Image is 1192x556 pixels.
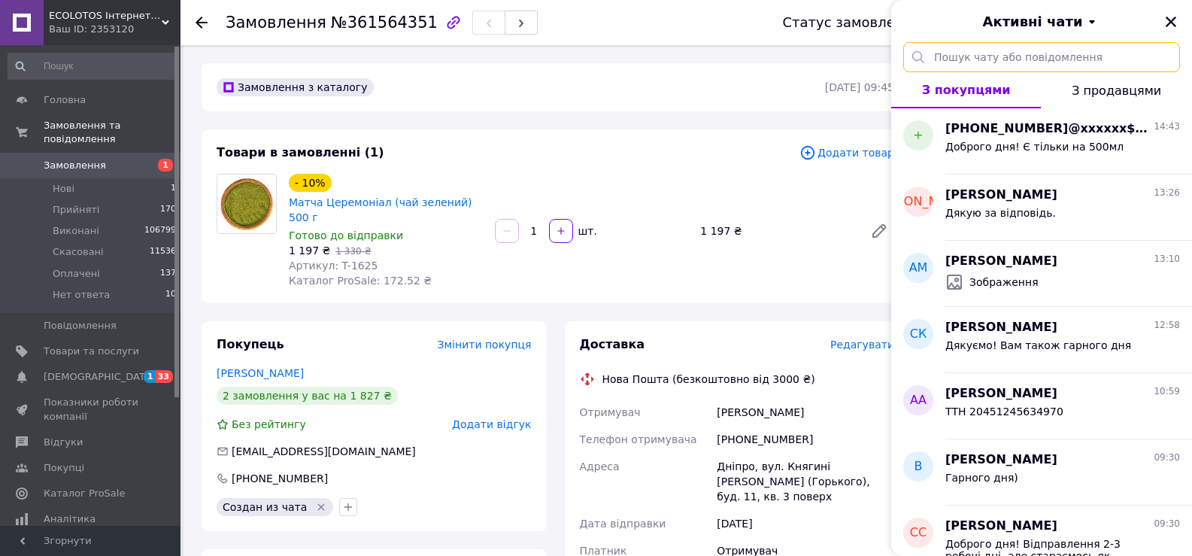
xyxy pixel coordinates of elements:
div: Замовлення з каталогу [217,78,374,96]
div: Ваш ID: 2353120 [49,23,180,36]
span: ТТН 20451245634970 [945,406,1063,418]
span: СС [910,524,927,542]
span: 1 [158,159,173,172]
span: Відгуки [44,436,83,449]
img: Матча Церемоніал (чай зелений) 500 г [217,175,276,233]
div: [PERSON_NAME] [714,399,897,426]
span: Гарного дня) [945,472,1018,484]
span: Создан из чата [223,501,307,513]
span: Замовлення [226,14,326,32]
span: Замовлення та повідомлення [44,119,180,146]
button: АМ[PERSON_NAME]13:10Зображення [891,241,1192,307]
span: Покупці [44,461,84,475]
span: Артикул: T-1625 [289,260,378,272]
span: [PHONE_NUMBER]@xxxxxx$.com [945,120,1151,138]
button: Активні чати [933,12,1150,32]
span: Готово до відправки [289,229,403,242]
span: 09:30 [1154,451,1180,464]
span: [PERSON_NAME] [945,451,1057,469]
span: Без рейтингу [232,418,306,430]
span: [PERSON_NAME] [945,518,1057,535]
span: 14:43 [1154,120,1180,133]
span: Отримувач [580,406,641,418]
div: [DATE] [714,510,897,537]
span: 13:10 [1154,253,1180,266]
button: АА[PERSON_NAME]10:59ТТН 20451245634970 [891,373,1192,439]
span: Дякуємо! Вам також гарного дня [945,339,1131,351]
span: Редагувати [830,339,894,351]
input: Пошук [8,53,177,80]
a: Матча Церемоніал (чай зелений) 500 г [289,196,472,223]
span: Товари та послуги [44,345,139,358]
span: Нові [53,182,74,196]
a: Редагувати [864,216,894,246]
button: З покупцями [891,72,1041,108]
button: СК[PERSON_NAME]12:58Дякуємо! Вам також гарного дня [891,307,1192,373]
button: [PERSON_NAME][PERSON_NAME]13:26Дякую за відповідь. [891,175,1192,241]
span: 11536 [150,245,176,259]
span: 106799 [144,224,176,238]
span: Повідомлення [44,319,117,333]
span: [PERSON_NAME] [945,187,1057,204]
span: Нет ответа [53,288,110,302]
div: 2 замовлення у вас на 1 827 ₴ [217,387,398,405]
span: Змінити покупця [438,339,532,351]
span: [DEMOGRAPHIC_DATA] [44,370,155,384]
div: Дніпро, вул. Княгині [PERSON_NAME] (Горького), буд. 11, кв. 3 поверх [714,453,897,510]
button: В[PERSON_NAME]09:30Гарного дня) [891,439,1192,506]
span: Каталог ProSale: 172.52 ₴ [289,275,432,287]
span: 1 [144,370,156,383]
span: 170 [160,203,176,217]
span: Замовлення [44,159,106,172]
span: 1 [171,182,176,196]
span: Скасовані [53,245,104,259]
span: Адреса [580,460,620,472]
span: + [913,127,923,144]
time: [DATE] 09:45 [825,81,894,93]
span: 13:26 [1154,187,1180,199]
span: Товари в замовленні (1) [217,145,384,160]
span: [PERSON_NAME] [945,319,1057,336]
span: 33 [156,370,173,383]
span: СК [910,326,927,343]
button: +[PHONE_NUMBER]@xxxxxx$.com14:43Доброго дня! Є тільки на 500мл [891,108,1192,175]
span: Телефон отримувача [580,433,697,445]
div: Статус замовлення [783,15,921,30]
span: 1 197 ₴ [289,245,330,257]
span: 10:59 [1154,385,1180,398]
span: Додати товар [799,144,894,161]
span: Аналітика [44,512,96,526]
div: [PHONE_NUMBER] [714,426,897,453]
span: 09:30 [1154,518,1180,530]
span: [PERSON_NAME] [945,385,1057,403]
span: Дякую за відповідь. [945,207,1056,219]
span: Оплачені [53,267,100,281]
a: [PERSON_NAME] [217,367,304,379]
button: Закрити [1162,13,1180,31]
span: 10 [165,288,176,302]
div: шт. [575,223,599,239]
span: Активні чати [982,12,1082,32]
span: №361564351 [331,14,438,32]
span: ECOLOTOS Інтернет-магазин натуральних продуктів харчування [49,9,162,23]
span: Показники роботи компанії [44,396,139,423]
div: [PHONE_NUMBER] [230,471,329,486]
span: З покупцями [922,83,1011,97]
span: Зображення [969,275,1039,290]
span: З продавцями [1072,84,1161,98]
span: Покупець [217,337,284,351]
span: Доброго дня! Є тільки на 500мл [945,141,1124,153]
div: 1 197 ₴ [694,220,858,242]
span: АА [910,392,927,409]
input: Пошук чату або повідомлення [903,42,1180,72]
span: АМ [909,260,928,277]
span: Прийняті [53,203,99,217]
span: Виконані [53,224,99,238]
span: Дата відправки [580,518,666,530]
div: Нова Пошта (безкоштовно від 3000 ₴) [599,372,819,387]
span: Головна [44,93,86,107]
svg: Видалити мітку [315,501,327,513]
span: 1 330 ₴ [335,246,371,257]
span: Доставка [580,337,645,351]
span: Додати відгук [452,418,531,430]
